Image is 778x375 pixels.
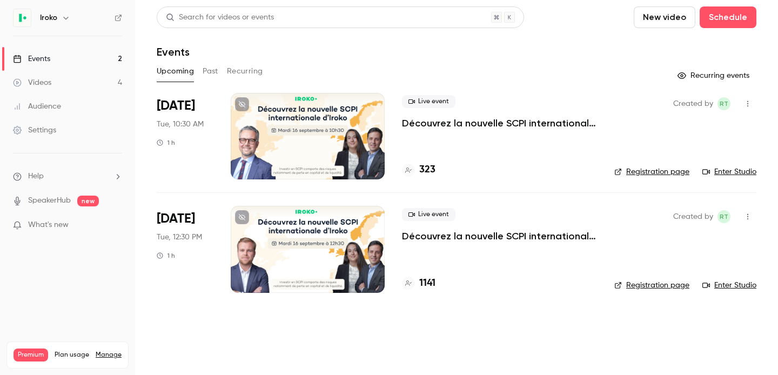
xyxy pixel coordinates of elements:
[157,93,213,179] div: Sep 16 Tue, 10:30 AM (Europe/Paris)
[720,210,728,223] span: RT
[700,6,756,28] button: Schedule
[40,12,57,23] h6: Iroko
[673,67,756,84] button: Recurring events
[157,232,202,243] span: Tue, 12:30 PM
[157,97,195,115] span: [DATE]
[702,166,756,177] a: Enter Studio
[419,276,435,291] h4: 1141
[720,97,728,110] span: RT
[77,196,99,206] span: new
[203,63,218,80] button: Past
[402,163,435,177] a: 323
[402,276,435,291] a: 1141
[673,97,713,110] span: Created by
[402,117,597,130] a: Découvrez la nouvelle SCPI internationale d'Iroko
[157,138,175,147] div: 1 h
[402,208,455,221] span: Live event
[28,171,44,182] span: Help
[157,206,213,292] div: Sep 16 Tue, 12:30 PM (Europe/Paris)
[28,219,69,231] span: What's new
[157,251,175,260] div: 1 h
[14,349,48,361] span: Premium
[717,97,730,110] span: Roxane Tranchard
[14,9,31,26] img: Iroko
[13,101,61,112] div: Audience
[157,119,204,130] span: Tue, 10:30 AM
[157,45,190,58] h1: Events
[109,220,122,230] iframe: Noticeable Trigger
[157,63,194,80] button: Upcoming
[717,210,730,223] span: Roxane Tranchard
[96,351,122,359] a: Manage
[402,230,597,243] a: Découvrez la nouvelle SCPI internationale signée [PERSON_NAME]
[13,77,51,88] div: Videos
[166,12,274,23] div: Search for videos or events
[227,63,263,80] button: Recurring
[614,166,689,177] a: Registration page
[419,163,435,177] h4: 323
[702,280,756,291] a: Enter Studio
[157,210,195,227] span: [DATE]
[55,351,89,359] span: Plan usage
[673,210,713,223] span: Created by
[402,95,455,108] span: Live event
[634,6,695,28] button: New video
[13,171,122,182] li: help-dropdown-opener
[13,53,50,64] div: Events
[614,280,689,291] a: Registration page
[13,125,56,136] div: Settings
[28,195,71,206] a: SpeakerHub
